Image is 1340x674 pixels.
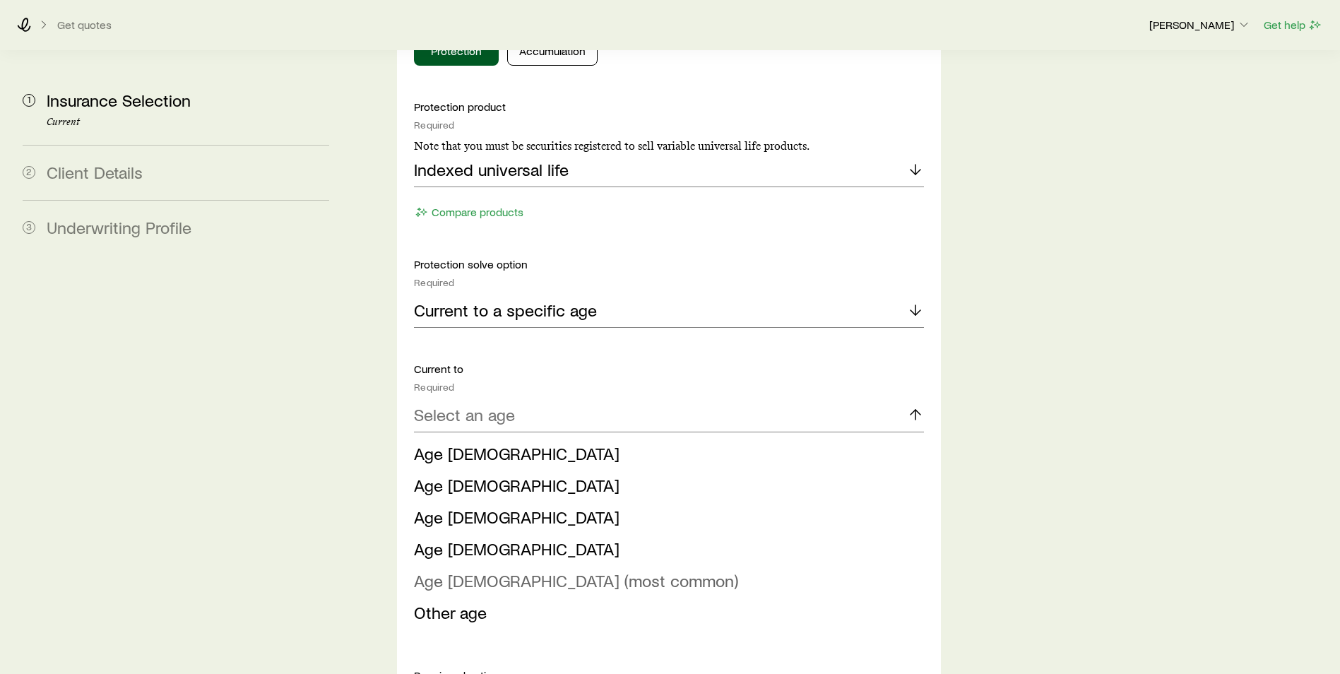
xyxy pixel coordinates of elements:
[414,602,487,622] span: Other age
[414,37,499,66] button: Protection
[414,443,619,463] span: Age [DEMOGRAPHIC_DATA]
[414,139,924,153] p: Note that you must be securities registered to sell variable universal life products.
[414,300,597,320] p: Current to a specific age
[414,405,515,425] p: Select an age
[414,565,915,597] li: Age 121 (most common)
[414,362,924,376] p: Current to
[414,257,924,271] p: Protection solve option
[414,597,915,629] li: Other age
[507,37,598,66] button: Accumulation
[1149,17,1252,34] button: [PERSON_NAME]
[414,382,924,393] div: Required
[414,538,619,559] span: Age [DEMOGRAPHIC_DATA]
[23,94,35,107] span: 1
[414,475,619,495] span: Age [DEMOGRAPHIC_DATA]
[47,90,191,110] span: Insurance Selection
[414,277,924,288] div: Required
[57,18,112,32] button: Get quotes
[47,217,191,237] span: Underwriting Profile
[414,470,915,502] li: Age 90
[1149,18,1251,32] p: [PERSON_NAME]
[414,570,738,591] span: Age [DEMOGRAPHIC_DATA] (most common)
[47,162,143,182] span: Client Details
[414,533,915,565] li: Age 100
[414,438,915,470] li: Age 85
[414,204,524,220] button: Compare products
[414,100,924,114] p: Protection product
[47,117,329,128] p: Current
[414,160,569,179] p: Indexed universal life
[414,502,915,533] li: Age 95
[1263,17,1323,33] button: Get help
[414,507,619,527] span: Age [DEMOGRAPHIC_DATA]
[23,221,35,234] span: 3
[23,166,35,179] span: 2
[414,119,924,131] div: Required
